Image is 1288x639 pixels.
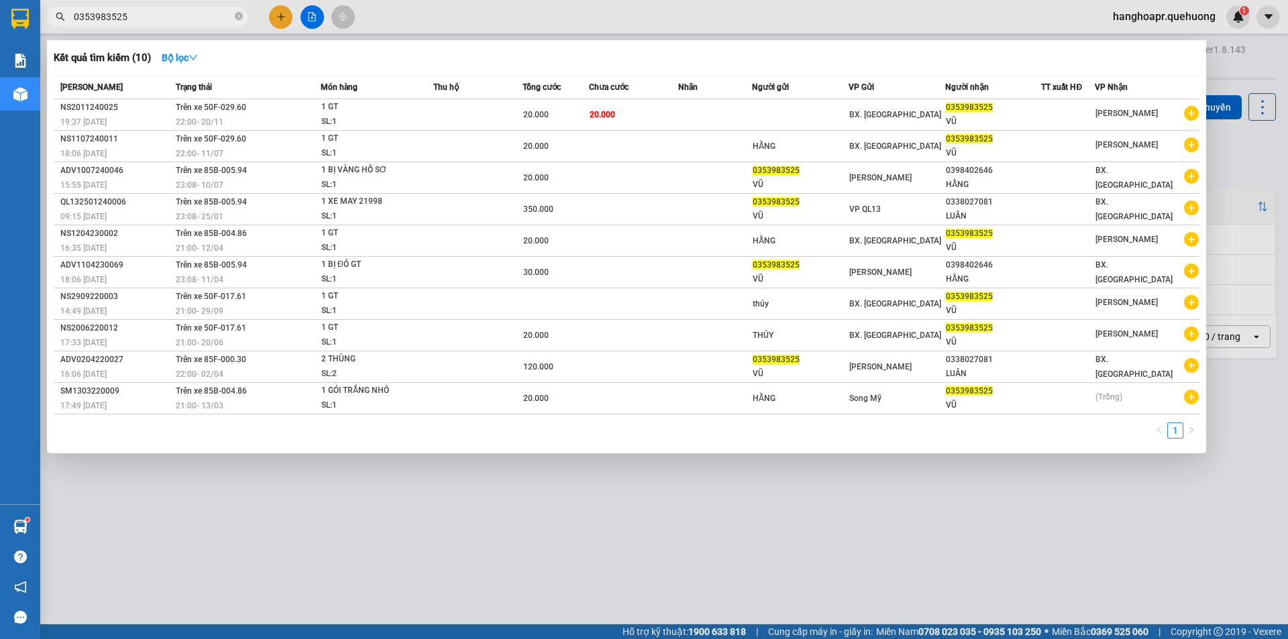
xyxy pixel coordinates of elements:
span: 0353983525 [946,292,993,301]
span: 22:00 - 11/07 [176,149,223,158]
span: 16:06 [DATE] [60,369,107,379]
div: 0338027081 [946,353,1041,367]
span: plus-circle [1184,200,1199,215]
span: 21:00 - 29/09 [176,306,223,316]
input: Tìm tên, số ĐT hoặc mã đơn [74,9,232,24]
span: search [56,12,65,21]
span: 20.000 [523,236,549,245]
span: plus-circle [1184,137,1199,152]
button: Bộ lọcdown [151,47,209,68]
div: SL: 1 [321,209,422,224]
div: SL: 1 [321,146,422,161]
span: plus-circle [1184,295,1199,310]
span: Người nhận [945,82,989,92]
span: 22:00 - 02/04 [176,369,223,379]
div: 0398402646 [946,258,1041,272]
div: VŨ [946,398,1041,412]
span: 21:00 - 13/03 [176,401,223,410]
span: BX. [GEOGRAPHIC_DATA] [849,236,941,245]
span: 09:15 [DATE] [60,212,107,221]
span: BX. [GEOGRAPHIC_DATA] [1095,260,1173,284]
span: plus-circle [1184,232,1199,247]
div: VŨ [946,241,1041,255]
div: VŨ [946,335,1041,349]
span: 30.000 [523,268,549,277]
span: 15:55 [DATE] [60,180,107,190]
span: plus-circle [1184,264,1199,278]
span: [PERSON_NAME] [60,82,123,92]
div: 2 THÙNG [321,352,422,367]
span: Trên xe 85F-000.30 [176,355,246,364]
div: SL: 1 [321,398,422,413]
div: ADV1007240046 [60,164,172,178]
span: 21:00 - 12/04 [176,243,223,253]
span: Món hàng [321,82,358,92]
span: close-circle [235,12,243,20]
span: Nhãn [678,82,698,92]
span: [PERSON_NAME] [1095,109,1158,118]
div: HẰNG [946,272,1041,286]
span: 20.000 [523,173,549,182]
span: VP QL13 [849,205,881,214]
span: 0353983525 [946,386,993,396]
div: THỦY [753,329,848,343]
div: HẰNG [753,392,848,406]
div: SL: 1 [321,272,422,287]
span: [PERSON_NAME] [1095,235,1158,244]
span: question-circle [14,550,27,563]
span: Song Mỹ [849,394,881,403]
span: Tổng cước [523,82,561,92]
span: 0353983525 [753,197,800,207]
div: VŨ [753,367,848,381]
span: left [1155,426,1163,434]
span: plus-circle [1184,169,1199,184]
span: 0353983525 [946,229,993,238]
span: right [1187,426,1195,434]
sup: 1 [25,518,30,522]
span: 0353983525 [753,166,800,175]
div: 1 GT [321,321,422,335]
span: down [189,53,198,62]
div: SL: 2 [321,367,422,382]
span: 0353983525 [753,355,800,364]
span: 17:33 [DATE] [60,338,107,347]
span: 20.000 [590,110,615,119]
span: plus-circle [1184,327,1199,341]
div: 1 BỊ VÀNG HỒ SƠ [321,163,422,178]
span: 20.000 [523,141,549,151]
span: [PERSON_NAME] [849,173,912,182]
span: 21:00 - 20/06 [176,338,223,347]
div: SL: 1 [321,115,422,129]
div: HẰNG [753,139,848,154]
li: Next Page [1183,422,1199,439]
span: VP Gửi [849,82,874,92]
span: Trên xe 85B-004.86 [176,386,247,396]
span: 22:00 - 20/11 [176,117,223,127]
div: 1 XE MAY 21998 [321,194,422,209]
span: 23:08 - 25/01 [176,212,223,221]
div: 1 BỊ ĐỎ GT [321,257,422,272]
div: HẰNG [946,178,1041,192]
span: 120.000 [523,362,553,371]
div: HẰNG [753,234,848,248]
span: Người gửi [752,82,789,92]
span: [PERSON_NAME] [849,362,912,371]
div: SL: 1 [321,241,422,255]
div: NS1107240011 [60,132,172,146]
img: solution-icon [13,54,28,68]
span: Trên xe 85B-005.94 [176,260,247,270]
span: notification [14,581,27,593]
li: 1 [1167,422,1183,439]
span: message [14,611,27,624]
span: 23:08 - 11/04 [176,275,223,284]
div: QL132501240006 [60,195,172,209]
span: TT xuất HĐ [1041,82,1082,92]
span: [PERSON_NAME] [1095,140,1158,150]
div: LUÂN [946,209,1041,223]
div: NS2909220003 [60,290,172,304]
span: (Trống) [1095,392,1122,402]
span: [PERSON_NAME] [1095,298,1158,307]
span: BX. [GEOGRAPHIC_DATA] [1095,355,1173,379]
div: VŨ [753,209,848,223]
img: warehouse-icon [13,87,28,101]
